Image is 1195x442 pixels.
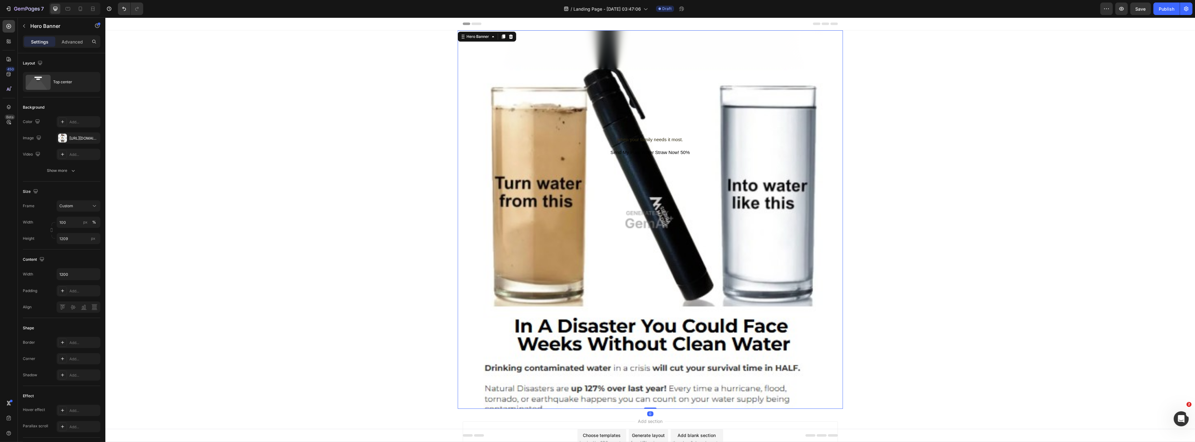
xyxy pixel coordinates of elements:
div: Shape [23,325,34,331]
button: 7 [3,3,47,15]
div: Top center [53,75,91,89]
span: 2 [1187,402,1192,407]
div: Add... [69,340,99,346]
iframe: Design area [105,18,1195,442]
div: Corner [23,356,35,362]
div: Add... [69,152,99,157]
div: Send My Pure Water Straw Now! 50% [505,131,585,139]
label: Height [23,236,34,241]
div: Effect [23,393,34,399]
p: 7 [41,5,44,13]
div: Color [23,118,41,126]
button: Custom [57,200,100,212]
div: px [83,219,88,225]
label: Frame [23,203,34,209]
div: Size [23,188,39,196]
label: Width [23,219,33,225]
p: Settings [31,39,48,45]
button: Publish [1153,3,1180,15]
div: Shadow [23,372,37,378]
div: Padding [23,288,37,294]
div: Layout [23,59,44,68]
span: Save [1136,6,1146,12]
button: Save [1130,3,1151,15]
span: Draft [662,6,672,12]
div: [URL][DOMAIN_NAME] [69,136,99,141]
div: 0 [542,394,548,399]
div: Image [23,134,43,142]
div: Add... [69,408,99,414]
div: when your family needs it most. [482,118,608,126]
span: Add section [530,400,560,407]
div: Undo/Redo [118,3,143,15]
span: Landing Page - [DATE] 03:47:06 [573,6,641,12]
span: px [91,236,95,241]
input: px% [57,217,100,228]
span: / [571,6,572,12]
div: Add... [69,424,99,430]
span: Custom [59,203,73,209]
div: Hero Banner [360,16,385,22]
button: px [90,218,98,226]
div: Parallax scroll [23,423,48,429]
div: Add... [69,119,99,125]
button: Send My Pure Water Straw Now! 50% [492,129,598,141]
input: Auto [57,269,100,280]
p: Advanced [62,39,83,45]
div: Beta [5,115,15,120]
button: Show more [23,165,100,176]
div: Border [23,340,35,345]
div: Add... [69,288,99,294]
div: Add... [69,356,99,362]
div: % [92,219,96,225]
div: Hover effect [23,407,45,413]
p: Hero Banner [30,22,83,30]
div: Show more [47,167,76,174]
div: 450 [6,67,15,72]
div: Align [23,304,32,310]
div: Publish [1159,6,1174,12]
iframe: Intercom live chat [1174,411,1189,426]
button: % [82,218,89,226]
div: Background [23,105,44,110]
div: Content [23,255,46,264]
input: px [57,233,100,244]
div: Add... [69,373,99,378]
div: Video [23,150,42,159]
div: Width [23,271,33,277]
